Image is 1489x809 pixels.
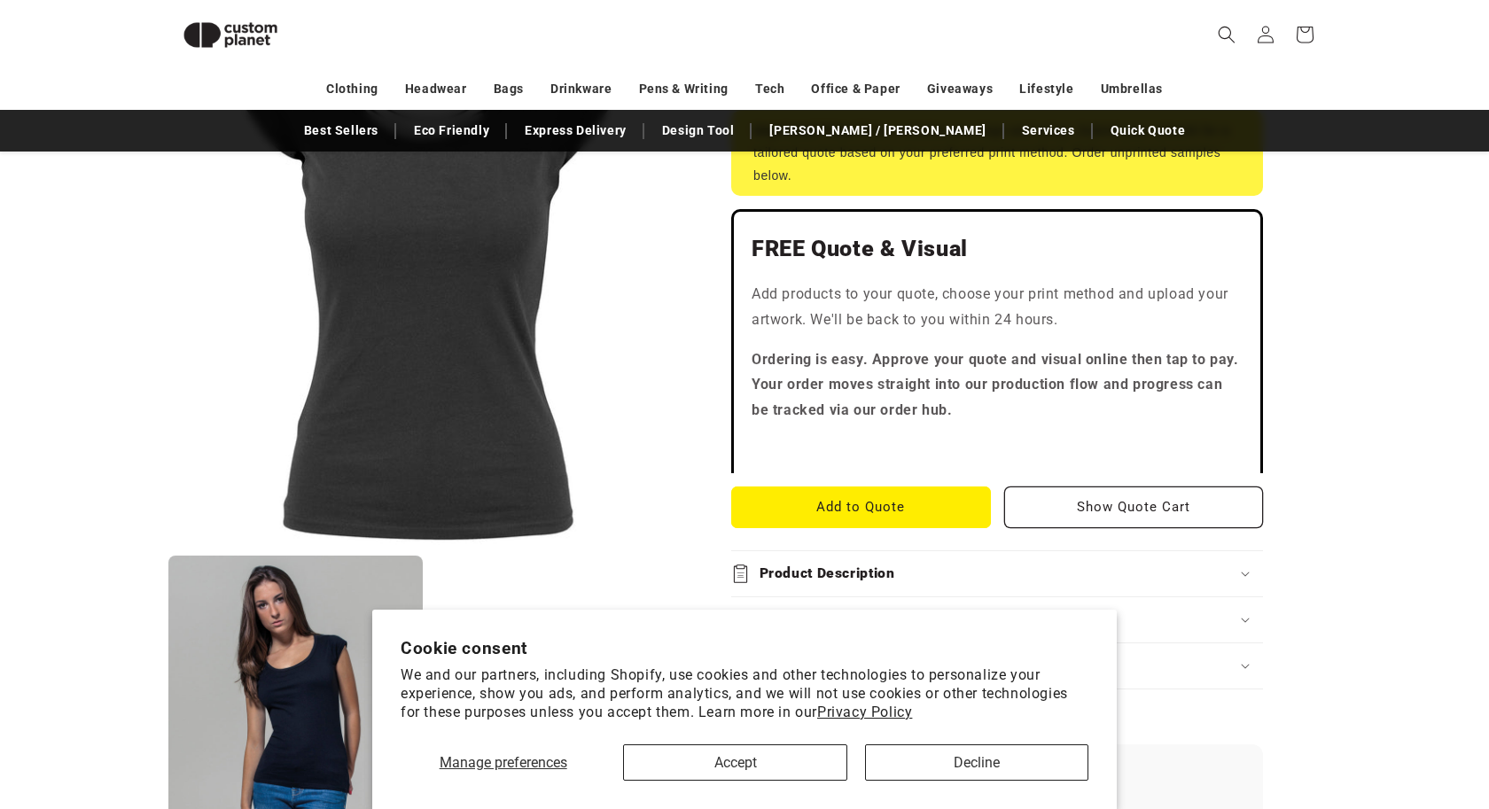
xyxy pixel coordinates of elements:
[811,74,900,105] a: Office & Paper
[1101,74,1163,105] a: Umbrellas
[731,486,991,528] button: Add to Quote
[295,115,387,146] a: Best Sellers
[755,74,784,105] a: Tech
[494,74,524,105] a: Bags
[752,438,1243,455] iframe: Customer reviews powered by Trustpilot
[927,74,993,105] a: Giveaways
[550,74,612,105] a: Drinkware
[1004,486,1264,528] button: Show Quote Cart
[1184,618,1489,809] iframe: Chat Widget
[1013,115,1084,146] a: Services
[731,597,1263,642] summary: Measurements
[731,111,1263,196] div: Price excludes your logo and setup. Submit your artwork for a tailored quote based on your prefer...
[405,74,467,105] a: Headwear
[401,744,605,781] button: Manage preferences
[752,282,1243,333] p: Add products to your quote, choose your print method and upload your artwork. We'll be back to yo...
[752,351,1239,419] strong: Ordering is easy. Approve your quote and visual online then tap to pay. Your order moves straight...
[817,704,912,720] a: Privacy Policy
[440,754,567,771] span: Manage preferences
[731,551,1263,596] summary: Product Description
[401,666,1088,721] p: We and our partners, including Shopify, use cookies and other technologies to personalize your ex...
[405,115,498,146] a: Eco Friendly
[1207,15,1246,54] summary: Search
[168,7,292,63] img: Custom Planet
[760,115,994,146] a: [PERSON_NAME] / [PERSON_NAME]
[1019,74,1073,105] a: Lifestyle
[865,744,1088,781] button: Decline
[401,638,1088,658] h2: Cookie consent
[639,74,729,105] a: Pens & Writing
[1102,115,1195,146] a: Quick Quote
[516,115,635,146] a: Express Delivery
[752,235,1243,263] h2: FREE Quote & Visual
[653,115,744,146] a: Design Tool
[326,74,378,105] a: Clothing
[623,744,846,781] button: Accept
[760,564,895,583] h2: Product Description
